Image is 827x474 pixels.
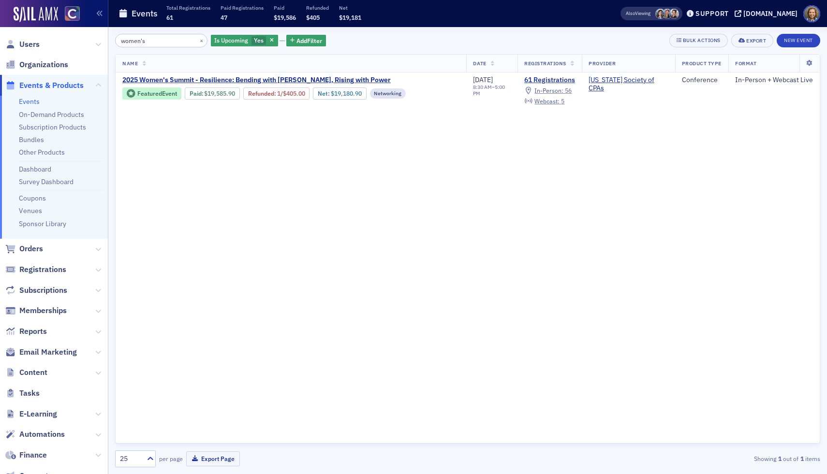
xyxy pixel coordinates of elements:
[5,264,66,275] a: Registrations
[248,90,274,97] a: Refunded
[5,244,43,254] a: Orders
[5,409,57,419] a: E-Learning
[19,110,84,119] a: On-Demand Products
[19,123,86,131] a: Subscription Products
[19,135,44,144] a: Bundles
[19,80,84,91] span: Events & Products
[524,87,572,95] a: In-Person: 56
[524,76,575,85] a: 61 Registrations
[5,39,40,50] a: Users
[683,38,721,43] div: Bulk Actions
[19,39,40,50] span: Users
[19,409,57,419] span: E-Learning
[221,14,227,21] span: 47
[122,76,391,85] span: 2025 Women's Summit - Resilience: Bending with Grace, Rising with Power
[274,14,296,21] span: $19,586
[296,36,322,45] span: Add Filter
[306,14,320,21] span: $405
[473,84,505,97] time: 5:00 PM
[306,4,329,11] p: Refunded
[589,76,668,93] a: [US_STATE] Society of CPAs
[5,59,68,70] a: Organizations
[313,87,366,99] div: Net: $1918090
[5,326,47,337] a: Reports
[370,88,406,98] div: Networking
[473,84,492,90] time: 8:30 AM
[534,97,560,105] span: Webcast :
[473,75,493,84] span: [DATE]
[5,429,65,440] a: Automations
[776,454,783,463] strong: 1
[283,90,305,97] span: $405.00
[190,90,205,97] span: :
[19,59,68,70] span: Organizations
[19,206,42,215] a: Venues
[19,367,47,378] span: Content
[166,4,210,11] p: Total Registrations
[159,454,183,463] label: per page
[5,347,77,358] a: Email Marketing
[254,36,264,44] span: Yes
[286,35,326,47] button: AddFilter
[132,8,158,19] h1: Events
[743,9,797,18] div: [DOMAIN_NAME]
[5,305,67,316] a: Memberships
[19,429,65,440] span: Automations
[589,76,668,93] span: Colorado Society of CPAs
[662,9,672,19] span: Tiffany Carson
[19,165,51,173] a: Dashboard
[5,367,47,378] a: Content
[211,35,278,47] div: Yes
[589,60,616,67] span: Provider
[122,60,138,67] span: Name
[565,86,572,94] span: 56
[186,451,240,466] button: Export Page
[682,60,722,67] span: Product Type
[669,9,679,19] span: Pamela Galey-Coleman
[682,76,722,85] div: Conference
[5,450,47,460] a: Finance
[5,80,84,91] a: Events & Products
[19,388,40,399] span: Tasks
[19,326,47,337] span: Reports
[214,36,248,44] span: Is Upcoming
[65,6,80,21] img: SailAMX
[19,194,46,202] a: Coupons
[185,87,240,99] div: Paid: 81 - $1958590
[524,98,564,105] a: Webcast: 5
[19,285,67,296] span: Subscriptions
[339,14,361,21] span: $19,181
[339,4,361,11] p: Net
[669,34,728,47] button: Bulk Actions
[243,87,310,99] div: Refunded: 81 - $1958590
[19,148,65,157] a: Other Products
[473,60,486,67] span: Date
[746,38,766,43] div: Export
[122,76,459,85] a: 2025 Women's Summit - Resilience: Bending with [PERSON_NAME], Rising with Power
[534,86,563,94] span: In-Person :
[735,76,813,85] div: In-Person + Webcast Live
[331,90,362,97] span: $19,180.90
[5,285,67,296] a: Subscriptions
[122,87,181,100] div: Featured Event
[735,10,801,17] button: [DOMAIN_NAME]
[626,10,635,16] div: Also
[561,97,564,105] span: 5
[197,36,206,44] button: ×
[14,7,58,22] img: SailAMX
[58,6,80,23] a: View Homepage
[777,35,820,44] a: New Event
[19,305,67,316] span: Memberships
[695,9,729,18] div: Support
[735,60,756,67] span: Format
[19,244,43,254] span: Orders
[19,264,66,275] span: Registrations
[204,90,235,97] span: $19,585.90
[19,347,77,358] span: Email Marketing
[166,14,173,21] span: 61
[190,90,202,97] a: Paid
[777,34,820,47] button: New Event
[5,388,40,399] a: Tasks
[798,454,805,463] strong: 1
